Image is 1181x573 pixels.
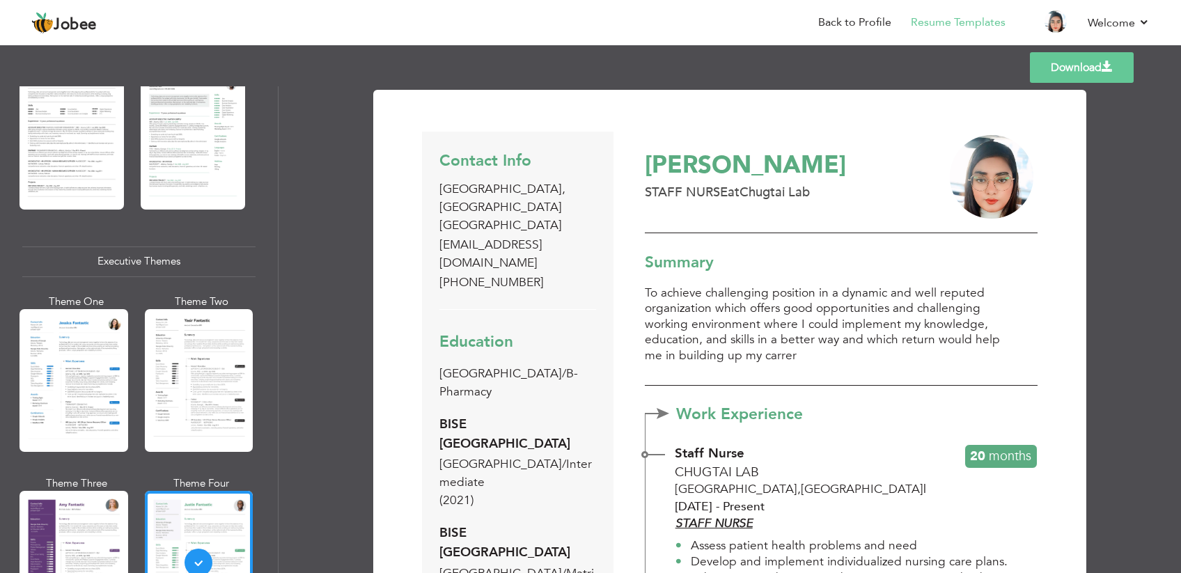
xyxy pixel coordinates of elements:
p: To achieve challenging position in a dynamic and well reputed organization which offers good oppo... [645,285,1038,364]
span: [GEOGRAPHIC_DATA] Intermediate [439,456,592,490]
div: Theme Two [148,295,256,309]
h3: Contact Info [439,152,596,170]
span: [DATE] - Present [675,481,926,515]
span: , [562,181,565,197]
div: Theme One [22,295,131,309]
h3: Summary [645,254,1038,272]
p: [PHONE_NUMBER] [439,274,596,292]
span: Work Experience [676,406,833,423]
p: [EMAIL_ADDRESS][DOMAIN_NAME] [439,236,596,272]
div: BISE [GEOGRAPHIC_DATA] [439,415,596,453]
span: (2021) [439,492,474,508]
h3: Education [439,333,596,351]
img: Profile Img [1045,10,1067,33]
div: Executive Themes [22,246,256,276]
strong: STAFF NURSE [675,515,753,531]
span: Staff Nurse [675,444,744,462]
a: Download [1030,52,1134,83]
span: / [562,456,566,472]
span: Jobee [54,17,97,33]
span: at [728,184,740,201]
span: [GEOGRAPHIC_DATA] B-Pharmacy [439,366,578,400]
h3: [PERSON_NAME] [645,152,939,180]
span: , [797,481,801,497]
a: Resume Templates [911,15,1006,31]
span: Chugtai Lab [675,463,759,481]
div: Theme Four [148,476,256,491]
p: STAFF NURSE Chugtai Lab [645,184,939,202]
li: Assess patient health problems and need [675,538,1027,554]
img: jobee.io [31,12,54,34]
span: [GEOGRAPHIC_DATA] [GEOGRAPHIC_DATA] [675,481,923,497]
li: Develop and implement individualized nursing care plans. [675,554,1027,570]
a: Jobee [31,12,97,34]
span: | [923,481,926,497]
p: [GEOGRAPHIC_DATA] [GEOGRAPHIC_DATA] [GEOGRAPHIC_DATA] [439,180,596,235]
span: Months [989,448,1031,465]
div: BISE [GEOGRAPHIC_DATA] [439,524,596,562]
span: 20 [970,448,985,465]
a: Welcome [1088,15,1150,31]
span: / [562,366,566,382]
a: Back to Profile [818,15,891,31]
div: Theme Three [22,476,131,491]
